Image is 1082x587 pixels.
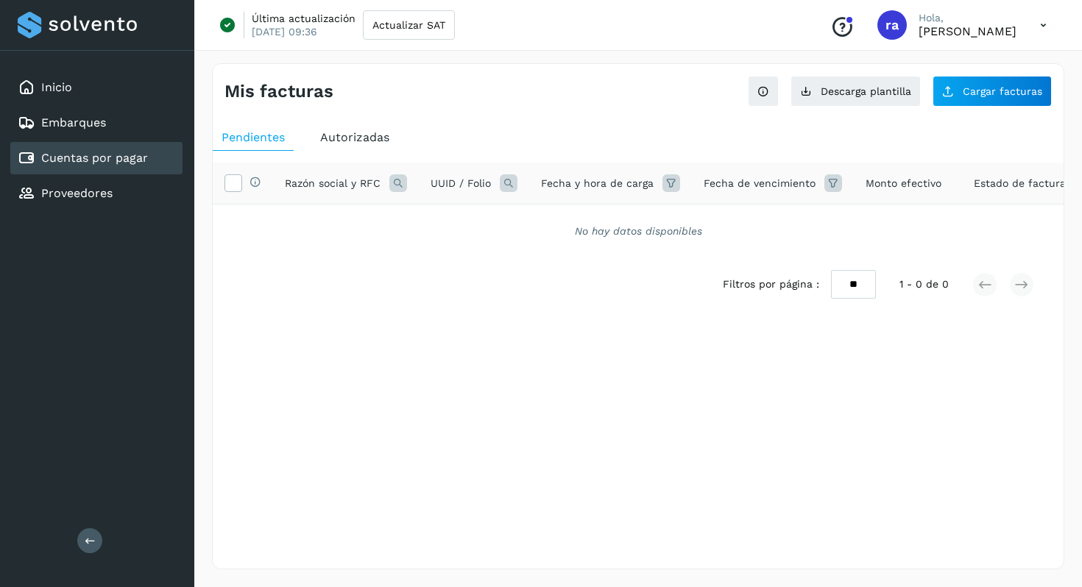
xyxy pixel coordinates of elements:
span: Actualizar SAT [372,20,445,30]
p: Última actualización [252,12,356,25]
div: Proveedores [10,177,183,210]
div: No hay datos disponibles [232,224,1044,239]
p: Hola, [919,12,1016,24]
button: Cargar facturas [933,76,1052,107]
span: Fecha de vencimiento [704,176,816,191]
span: Pendientes [222,130,285,144]
span: Cargar facturas [963,86,1042,96]
button: Descarga plantilla [791,76,921,107]
a: Proveedores [41,186,113,200]
span: Estado de factura [974,176,1066,191]
a: Cuentas por pagar [41,151,148,165]
div: Inicio [10,71,183,104]
span: Descarga plantilla [821,86,911,96]
span: Fecha y hora de carga [541,176,654,191]
div: Cuentas por pagar [10,142,183,174]
button: Actualizar SAT [363,10,455,40]
span: Razón social y RFC [285,176,381,191]
span: 1 - 0 de 0 [899,277,949,292]
div: Embarques [10,107,183,139]
a: Embarques [41,115,106,129]
span: UUID / Folio [431,176,491,191]
a: Inicio [41,80,72,94]
span: Filtros por página : [723,277,819,292]
h4: Mis facturas [224,81,333,102]
span: Monto efectivo [866,176,941,191]
p: raziel alfredo fragoso [919,24,1016,38]
span: Autorizadas [320,130,389,144]
p: [DATE] 09:36 [252,25,317,38]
